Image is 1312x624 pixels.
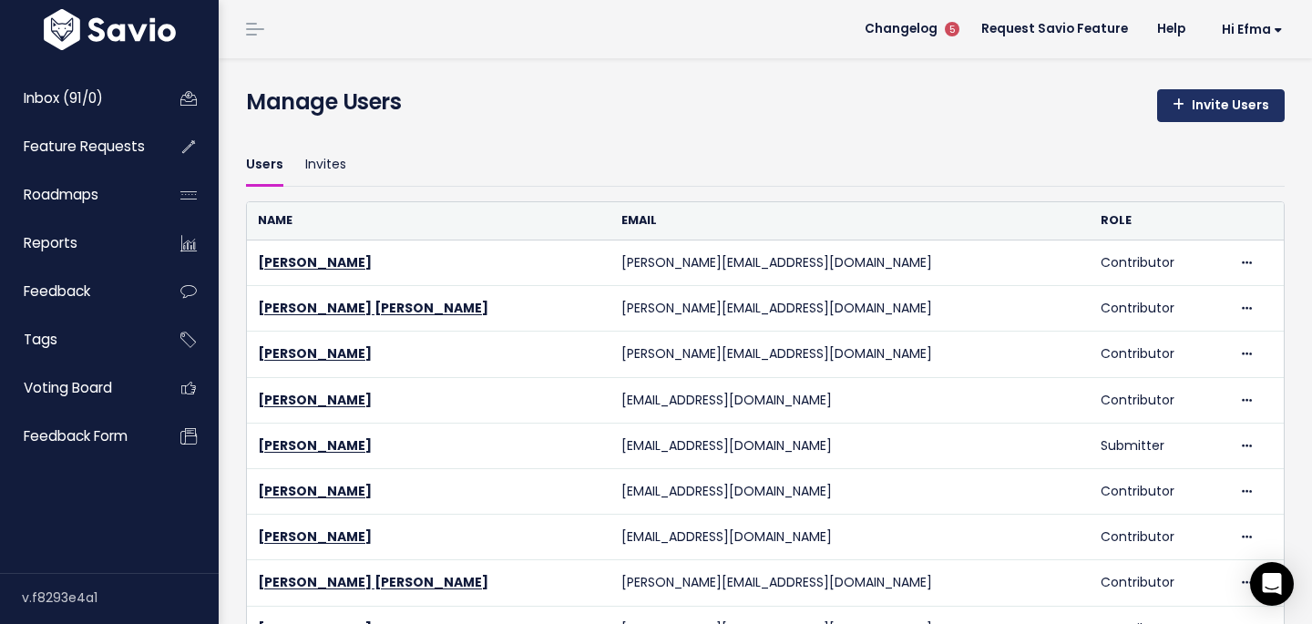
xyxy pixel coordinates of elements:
td: Contributor [1090,377,1227,423]
a: [PERSON_NAME] [258,344,372,363]
a: Hi Efma [1200,15,1297,44]
span: Feedback [24,281,90,301]
span: Voting Board [24,378,112,397]
h4: Manage Users [246,86,401,118]
a: Users [246,144,283,187]
a: [PERSON_NAME] [PERSON_NAME] [258,573,488,591]
td: Contributor [1090,332,1227,377]
span: Feedback form [24,426,128,445]
a: Invite Users [1157,89,1285,122]
a: [PERSON_NAME] [258,391,372,409]
a: [PERSON_NAME] [PERSON_NAME] [258,299,488,317]
a: Roadmaps [5,174,151,216]
th: Email [610,202,1090,240]
a: [PERSON_NAME] [258,527,372,546]
a: Invites [305,144,346,187]
td: [PERSON_NAME][EMAIL_ADDRESS][DOMAIN_NAME] [610,332,1090,377]
td: Contributor [1090,560,1227,606]
a: [PERSON_NAME] [258,436,372,455]
a: [PERSON_NAME] [258,482,372,500]
td: Contributor [1090,240,1227,286]
a: Feedback form [5,415,151,457]
td: Contributor [1090,468,1227,514]
span: Hi Efma [1222,23,1283,36]
span: Reports [24,233,77,252]
a: Inbox (91/0) [5,77,151,119]
a: Help [1143,15,1200,43]
td: Contributor [1090,515,1227,560]
td: [EMAIL_ADDRESS][DOMAIN_NAME] [610,423,1090,468]
td: Submitter [1090,423,1227,468]
td: [EMAIL_ADDRESS][DOMAIN_NAME] [610,515,1090,560]
td: [PERSON_NAME][EMAIL_ADDRESS][DOMAIN_NAME] [610,240,1090,286]
div: Open Intercom Messenger [1250,562,1294,606]
span: Tags [24,330,57,349]
td: [EMAIL_ADDRESS][DOMAIN_NAME] [610,377,1090,423]
div: v.f8293e4a1 [22,574,219,621]
a: Request Savio Feature [967,15,1143,43]
td: [PERSON_NAME][EMAIL_ADDRESS][DOMAIN_NAME] [610,560,1090,606]
span: 5 [945,22,959,36]
th: Name [247,202,610,240]
span: Inbox (91/0) [24,88,103,107]
span: Changelog [865,23,938,36]
td: Contributor [1090,286,1227,332]
span: Roadmaps [24,185,98,204]
a: Reports [5,222,151,264]
span: Feature Requests [24,137,145,156]
a: Feature Requests [5,126,151,168]
td: [PERSON_NAME][EMAIL_ADDRESS][DOMAIN_NAME] [610,286,1090,332]
a: [PERSON_NAME] [258,253,372,271]
th: Role [1090,202,1227,240]
a: Feedback [5,271,151,312]
img: logo-white.9d6f32f41409.svg [39,9,180,50]
td: [EMAIL_ADDRESS][DOMAIN_NAME] [610,468,1090,514]
a: Voting Board [5,367,151,409]
a: Tags [5,319,151,361]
